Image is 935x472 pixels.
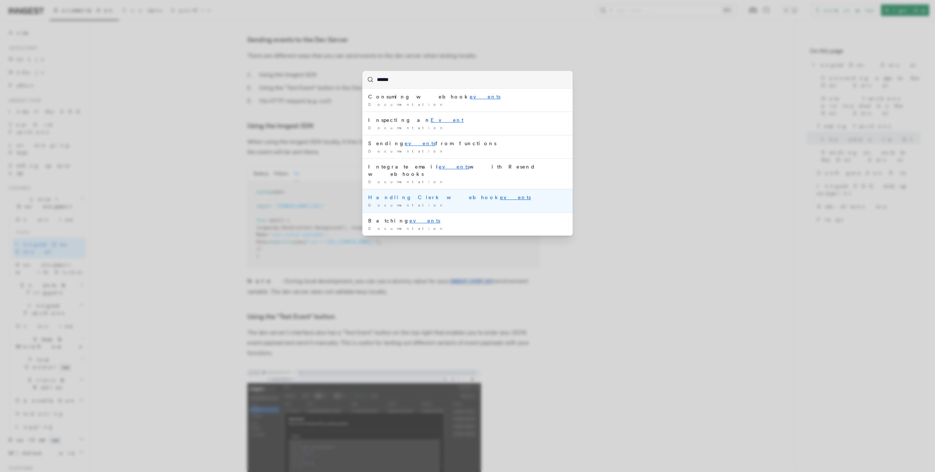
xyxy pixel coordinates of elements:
div: Handling Clerk webhook [368,194,567,201]
span: Documentation [368,203,445,207]
mark: events [439,164,469,170]
span: Documentation [368,125,445,130]
div: Sending from functions [368,140,567,147]
div: Consuming webhook [368,93,567,100]
mark: events [409,218,440,224]
div: Batching [368,217,567,224]
div: Inspecting an [368,116,567,124]
span: Documentation [368,149,445,153]
mark: events [470,94,500,100]
span: Documentation [368,226,445,231]
mark: Event [431,117,463,123]
span: Documentation [368,102,445,107]
span: Documentation [368,179,445,184]
div: Integrate email with Resend webhooks [368,163,567,178]
mark: events [405,140,435,146]
mark: events [500,194,531,200]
